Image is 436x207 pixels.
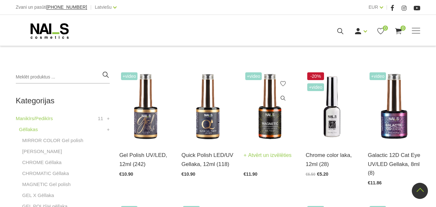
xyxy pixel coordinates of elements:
[244,71,296,143] img: Ilgnoturīga gellaka, kas sastāv no metāla mikrodaļiņām, kuras īpaša magnēta ietekmē var pārvērst ...
[16,115,53,122] a: Manikīrs/Pedikīrs
[16,71,110,84] input: Meklēt produktus ...
[306,172,315,177] span: €6.50
[181,171,195,177] span: €10.90
[181,71,234,143] img: Ātri, ērti un vienkārši!Intensīvi pigmentēta gellaka, kas perfekti klājas arī vienā slānī, tādā v...
[121,72,138,80] span: +Video
[46,5,87,10] a: [PHONE_NUMBER]
[401,26,406,31] span: 0
[22,159,62,166] a: CHROME Gēllaka
[383,26,388,31] span: 0
[368,71,421,143] img: Daudzdimensionāla magnētiskā gellaka, kas satur smalkas, atstarojošas hroma daļiņas. Ar īpaša mag...
[244,171,258,177] span: €11.90
[307,72,324,80] span: -20%
[22,181,71,188] a: MAGNETIC Gel polish
[306,151,358,168] a: Chrome color laka, 12ml (28)
[370,72,386,80] span: +Video
[119,71,172,143] img: Ilgnoturīga, intensīvi pigmentēta gellaka. Viegli klājas, lieliski žūst, nesaraujas, neatkāpjas n...
[119,171,133,177] span: €10.90
[377,27,385,35] a: 0
[306,71,358,143] img: Paredzēta hromēta jeb spoguļspīduma efekta veidošanai uz pilnas naga plātnes vai atsevišķiem diza...
[98,115,103,122] span: 11
[317,171,328,177] span: €5.20
[369,3,378,11] a: EUR
[22,137,83,144] a: MIRROR COLOR Gel polish
[181,151,234,168] a: Quick Polish LED/UV Gellaka, 12ml (118)
[368,180,382,185] span: €11.86
[19,126,38,133] a: Gēllakas
[307,83,324,91] span: +Video
[244,151,292,160] a: Atvērt un izvēlēties
[245,72,262,80] span: +Video
[386,3,388,11] span: |
[107,115,110,122] a: +
[22,148,62,155] a: [PERSON_NAME]
[16,97,110,105] h2: Kategorijas
[119,151,172,168] a: Gel Polish UV/LED, 12ml (242)
[95,3,112,11] a: Latviešu
[16,3,87,11] div: Zvani un pasūti
[368,151,421,177] a: Galactic 12D Cat Eye UV/LED Gellaka, 8ml (8)
[107,126,110,133] a: +
[22,191,54,199] a: GEL X Gēllaka
[394,27,402,35] a: 0
[90,3,92,11] span: |
[22,170,69,177] a: CHROMATIC Gēllaka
